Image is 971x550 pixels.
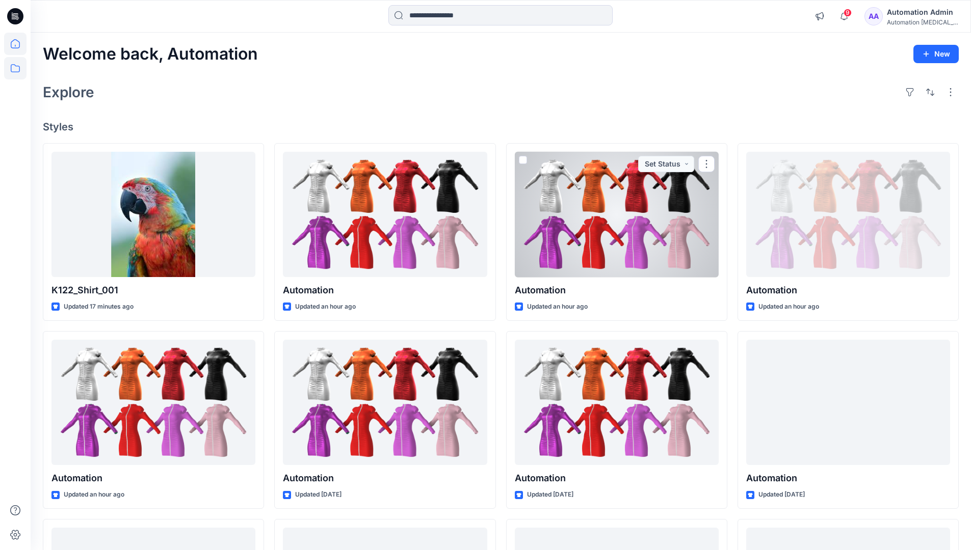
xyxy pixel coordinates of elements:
div: Automation [MEDICAL_DATA]... [887,18,958,26]
h4: Styles [43,121,959,133]
a: Automation [515,152,719,278]
p: Updated [DATE] [758,489,805,500]
button: New [913,45,959,63]
div: Automation Admin [887,6,958,18]
div: AA [864,7,883,25]
p: Automation [51,471,255,485]
p: Updated [DATE] [527,489,573,500]
p: Updated 17 minutes ago [64,301,134,312]
p: Updated [DATE] [295,489,342,500]
a: Automation [51,340,255,465]
p: Automation [283,471,487,485]
p: Updated an hour ago [64,489,124,500]
span: 9 [844,9,852,17]
a: K122_Shirt_001 [51,152,255,278]
p: Automation [515,283,719,297]
h2: Welcome back, Automation [43,45,258,64]
p: Updated an hour ago [295,301,356,312]
p: K122_Shirt_001 [51,283,255,297]
a: Automation [283,340,487,465]
h2: Explore [43,84,94,100]
a: Automation [746,152,950,278]
p: Updated an hour ago [758,301,819,312]
p: Automation [746,471,950,485]
a: Automation [515,340,719,465]
p: Automation [515,471,719,485]
p: Updated an hour ago [527,301,588,312]
p: Automation [746,283,950,297]
a: Automation [283,152,487,278]
p: Automation [283,283,487,297]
